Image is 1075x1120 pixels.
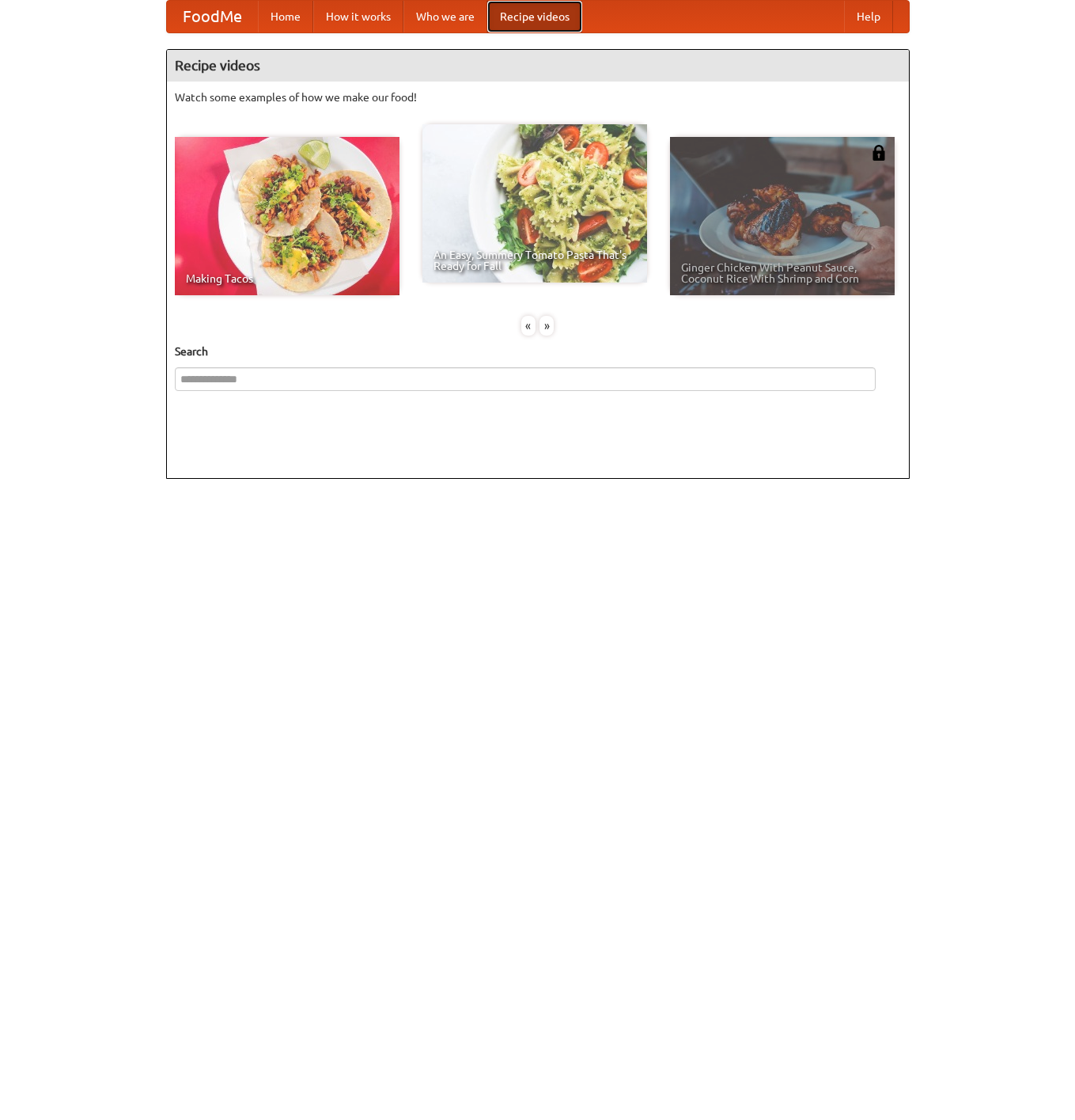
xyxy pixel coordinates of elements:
a: Help [844,1,893,32]
div: « [521,316,536,336]
a: Making Tacos [175,137,399,295]
img: 483408.png [871,145,887,161]
div: » [539,316,554,336]
span: An Easy, Summery Tomato Pasta That's Ready for Fall [433,249,636,271]
h4: Recipe videos [167,50,909,82]
a: How it works [313,1,403,32]
a: FoodMe [167,1,258,32]
a: Recipe videos [487,1,582,32]
a: An Easy, Summery Tomato Pasta That's Ready for Fall [422,124,647,283]
span: Making Tacos [186,273,388,284]
p: Watch some examples of how we make our food! [175,89,901,105]
h5: Search [175,344,901,359]
a: Home [258,1,313,32]
a: Who we are [403,1,487,32]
